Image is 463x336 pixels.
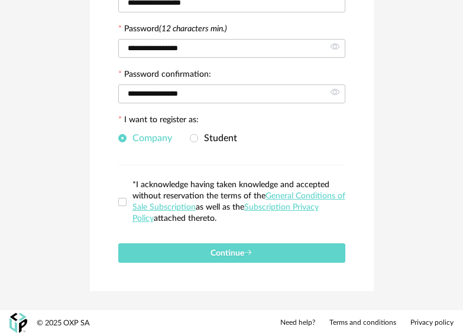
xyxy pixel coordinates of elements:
label: Password confirmation: [118,70,211,81]
button: Continue [118,243,345,263]
span: Continue [211,249,252,257]
a: Subscription Privacy Policy [132,203,319,223]
a: Privacy policy [410,318,454,328]
span: Student [198,133,237,143]
a: Need help? [280,318,315,328]
a: General Conditions of Sale Subscription [132,192,345,211]
img: OXP [9,313,27,334]
span: *I acknowledge having taken knowledge and accepted without reservation the terms of the as well a... [132,181,345,223]
label: Password [124,25,227,33]
label: I want to register as: [118,116,199,126]
a: Terms and conditions [329,318,396,328]
i: (12 characters min.) [159,25,227,33]
div: © 2025 OXP SA [37,318,90,328]
span: Company [127,133,172,143]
